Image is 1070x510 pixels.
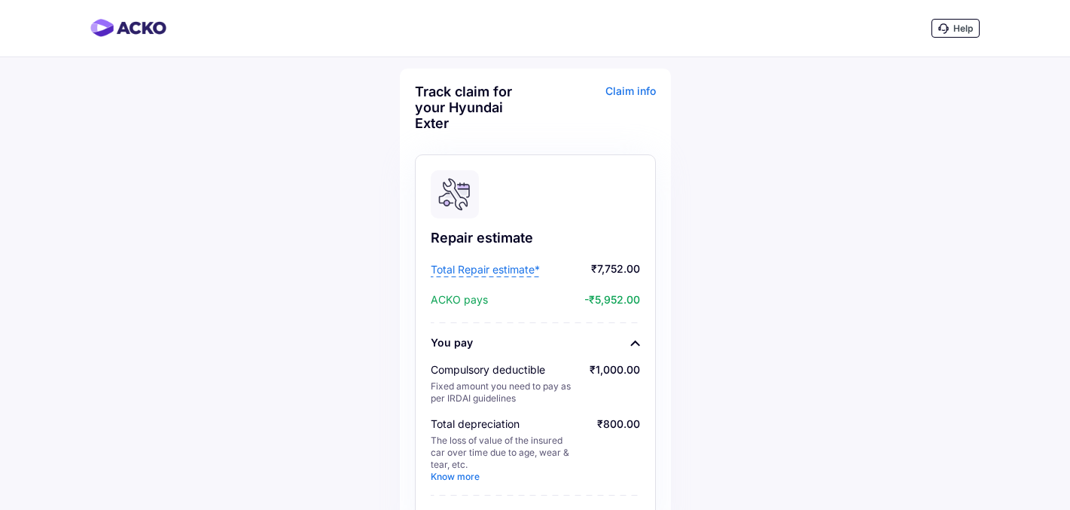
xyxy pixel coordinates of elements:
div: Track claim for your Hyundai Exter [415,84,532,131]
div: Repair estimate [431,229,640,247]
div: ₹800.00 [597,417,640,483]
span: ACKO pays [431,292,488,307]
span: Help [953,23,973,34]
span: Total Repair estimate* [431,262,540,277]
div: You pay [431,335,473,350]
div: ₹1,000.00 [590,362,640,405]
img: horizontal-gradient.png [90,19,166,37]
div: Claim info [539,84,656,142]
a: Know more [431,471,480,482]
div: Fixed amount you need to pay as per IRDAI guidelines [431,380,578,405]
div: Total depreciation [431,417,578,432]
span: ₹7,752.00 [544,262,640,277]
span: -₹5,952.00 [492,292,640,307]
div: The loss of value of the insured car over time due to age, wear & tear, etc. [431,435,578,483]
div: Compulsory deductible [431,362,578,377]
